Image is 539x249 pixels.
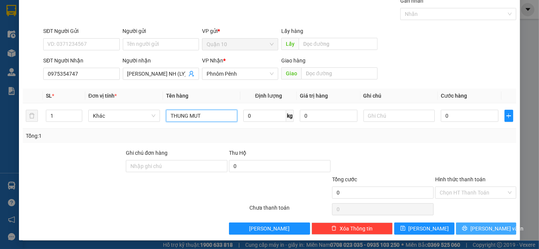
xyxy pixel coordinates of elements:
[166,110,238,122] input: VD: Bàn, Ghế
[364,110,435,122] input: Ghi Chú
[505,113,513,119] span: plus
[88,93,117,99] span: Đơn vị tính
[301,67,378,79] input: Dọc đường
[281,67,301,79] span: Giao
[4,50,51,73] b: [STREET_ADDRESS][PERSON_NAME][PERSON_NAME]
[394,223,454,235] button: save[PERSON_NAME]
[4,32,52,40] li: VP Quận 10
[229,150,246,156] span: Thu Hộ
[43,27,119,35] div: SĐT Người Gửi
[123,27,199,35] div: Người gửi
[202,27,278,35] div: VP gửi
[299,38,378,50] input: Dọc đường
[229,223,310,235] button: [PERSON_NAME]
[331,226,337,232] span: delete
[435,176,486,182] label: Hình thức thanh toán
[300,110,357,122] input: 0
[4,4,110,18] li: [PERSON_NAME]
[470,224,523,233] span: [PERSON_NAME] và In
[281,38,299,50] span: Lấy
[462,226,467,232] span: printer
[409,224,449,233] span: [PERSON_NAME]
[43,56,119,65] div: SĐT Người Nhận
[26,132,208,140] div: Tổng: 1
[300,93,328,99] span: Giá trị hàng
[286,110,294,122] span: kg
[4,42,9,47] span: environment
[166,93,188,99] span: Tên hàng
[93,110,155,121] span: Khác
[249,204,332,217] div: Chưa thanh toán
[26,110,38,122] button: delete
[52,42,58,47] span: environment
[505,110,514,122] button: plus
[126,150,168,156] label: Ghi chú đơn hàng
[360,89,438,103] th: Ghi chú
[249,224,290,233] span: [PERSON_NAME]
[281,28,303,34] span: Lấy hàng
[400,226,406,232] span: save
[188,71,194,77] span: user-add
[332,176,357,182] span: Tổng cước
[456,223,516,235] button: printer[PERSON_NAME] và In
[281,58,306,64] span: Giao hàng
[52,32,101,40] li: VP Phnôm Pênh
[207,68,274,79] span: Phnôm Pênh
[46,93,52,99] span: SL
[123,56,199,65] div: Người nhận
[207,39,274,50] span: Quận 10
[202,58,223,64] span: VP Nhận
[52,50,100,64] b: [STREET_ADDRESS][PERSON_NAME]
[340,224,373,233] span: Xóa Thông tin
[441,93,467,99] span: Cước hàng
[312,223,393,235] button: deleteXóa Thông tin
[126,160,227,172] input: Ghi chú đơn hàng
[255,93,282,99] span: Định lượng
